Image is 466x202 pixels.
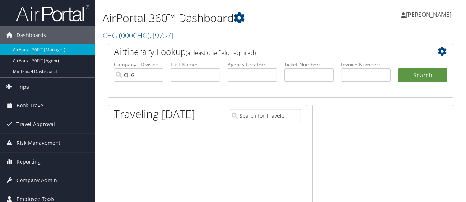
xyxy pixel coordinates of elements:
span: Reporting [16,153,41,171]
label: Invoice Number: [341,61,391,68]
span: Risk Management [16,134,60,152]
span: Trips [16,78,29,96]
span: [PERSON_NAME] [406,11,451,19]
label: Agency Locator: [228,61,277,68]
span: Company Admin [16,171,57,190]
label: Last Name: [171,61,220,68]
label: Ticket Number: [284,61,334,68]
span: Travel Approval [16,115,55,133]
span: , [ 9757 ] [149,30,173,40]
a: CHG [103,30,173,40]
span: Book Travel [16,96,45,115]
input: Search for Traveler [230,109,302,122]
span: ( 000CHG ) [119,30,149,40]
a: [PERSON_NAME] [401,4,459,26]
h2: Airtinerary Lookup [114,45,419,58]
label: Company - Division: [114,61,163,68]
h1: AirPortal 360™ Dashboard [103,10,340,26]
h1: Traveling [DATE] [114,106,195,122]
span: Dashboards [16,26,46,44]
span: (at least one field required) [186,49,256,57]
button: Search [398,68,447,83]
img: airportal-logo.png [16,5,89,22]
